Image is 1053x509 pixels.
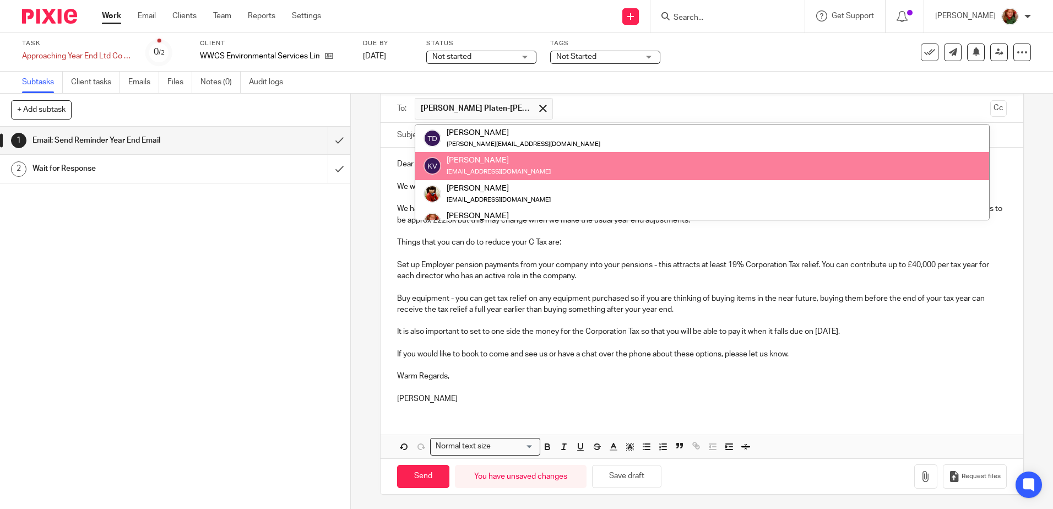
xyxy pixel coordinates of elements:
p: WWCS Environmental Services Limited [200,51,319,62]
label: Client [200,39,349,48]
label: Subject: [397,129,426,140]
span: Get Support [832,12,874,20]
a: Settings [292,10,321,21]
h1: Wait for Response [32,160,222,177]
p: We would just like to remind you that the year end for WWCS Environmental Services Limited is com... [397,181,1006,192]
img: svg%3E [424,129,441,147]
p: We have reviewed your accounts and it may be beneficial for you to spend some money before the ye... [397,203,1006,226]
span: Request files [962,472,1001,481]
a: Team [213,10,231,21]
p: Warm Regards, [397,371,1006,382]
span: Normal text size [433,441,493,452]
label: Status [426,39,536,48]
small: [PERSON_NAME][EMAIL_ADDRESS][DOMAIN_NAME] [447,141,600,147]
button: Cc [990,100,1007,117]
input: Search for option [494,441,534,452]
small: /2 [159,50,165,56]
button: Request files [943,464,1007,489]
p: Dear [PERSON_NAME] and [PERSON_NAME], [397,159,1006,170]
span: Not started [432,53,471,61]
label: To: [397,103,409,114]
div: 2 [11,161,26,177]
span: Not Started [556,53,596,61]
h1: Email: Send Reminder Year End Email [32,132,222,149]
p: [PERSON_NAME] [397,393,1006,404]
a: Work [102,10,121,21]
button: Save draft [592,465,661,489]
div: [PERSON_NAME] [447,155,551,166]
p: Set up Employer pension payments from your company into your pensions - this attracts at least 19... [397,259,1006,282]
span: [PERSON_NAME] Platen-[PERSON_NAME] [421,103,531,114]
img: Pixie [22,9,77,24]
div: [PERSON_NAME] [447,183,551,194]
p: Things that you can do to reduce your C Tax are: [397,237,1006,248]
a: Reports [248,10,275,21]
img: sallycropped.JPG [1001,8,1019,25]
small: [EMAIL_ADDRESS][DOMAIN_NAME] [447,169,551,175]
label: Task [22,39,132,48]
p: If you would like to book to come and see us or have a chat over the phone about these options, p... [397,349,1006,360]
a: Files [167,72,192,93]
label: Tags [550,39,660,48]
a: Subtasks [22,72,63,93]
button: + Add subtask [11,100,72,119]
p: It is also important to set to one side the money for the Corporation Tax so that you will be abl... [397,326,1006,349]
div: Approaching Year End Ltd Co Email [22,51,132,62]
a: Emails [128,72,159,93]
img: sallycropped.JPG [424,213,441,230]
div: 1 [11,133,26,148]
div: [PERSON_NAME] [447,127,600,138]
div: You have unsaved changes [455,465,587,489]
input: Send [397,465,449,489]
p: Buy equipment - you can get tax relief on any equipment purchased so if you are thinking of buyin... [397,293,1006,316]
p: [PERSON_NAME] [935,10,996,21]
label: Due by [363,39,412,48]
a: Email [138,10,156,21]
a: Notes (0) [200,72,241,93]
div: 0 [154,46,165,58]
a: Clients [172,10,197,21]
input: Search [672,13,772,23]
a: Audit logs [249,72,291,93]
img: Phil%20Baby%20pictures%20(3).JPG [424,185,441,203]
img: svg%3E [424,157,441,175]
small: [EMAIL_ADDRESS][DOMAIN_NAME] [447,197,551,203]
div: Search for option [430,438,540,455]
a: Client tasks [71,72,120,93]
span: [DATE] [363,52,386,60]
div: [PERSON_NAME] [447,210,600,221]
